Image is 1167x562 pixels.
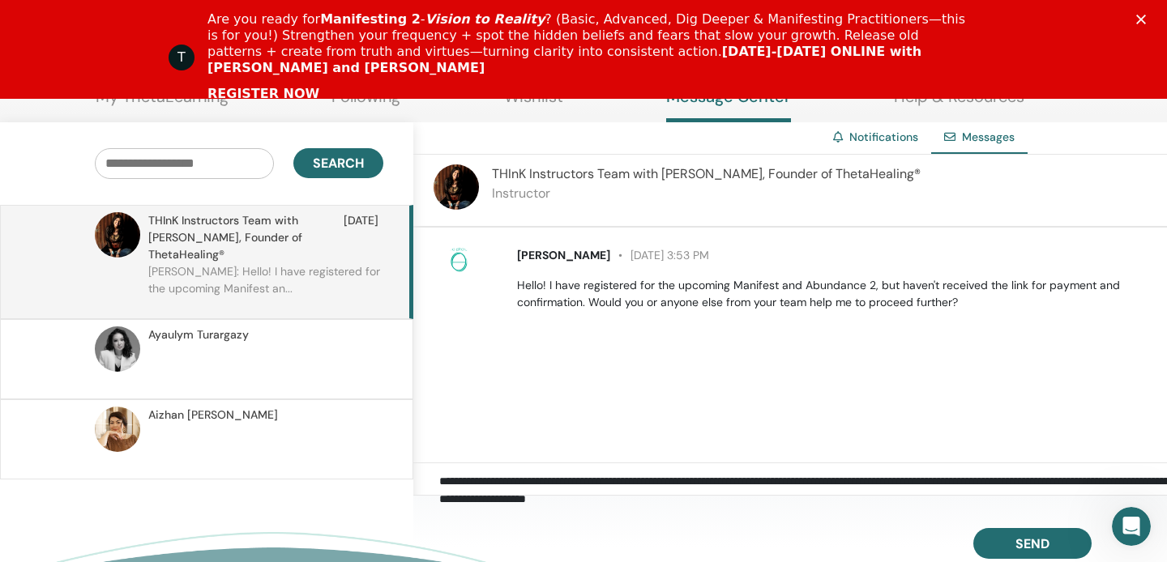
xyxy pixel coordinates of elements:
[148,326,249,343] span: Ayaulym Turargazy
[95,407,140,452] img: default.jpg
[1136,15,1152,24] div: Закрыть
[849,130,918,144] a: Notifications
[517,248,610,262] span: [PERSON_NAME]
[517,277,1148,311] p: Hello! I have registered for the upcoming Manifest and Abundance 2, but haven't received the link...
[148,407,278,424] span: Aizhan [PERSON_NAME]
[95,212,140,258] img: default.jpg
[434,164,479,210] img: default.jpg
[95,326,140,372] img: default.jpg
[1112,507,1151,546] iframe: Intercom live chat
[96,87,229,118] a: My ThetaLearning
[331,87,400,118] a: Following
[492,165,921,182] span: THInK Instructors Team with [PERSON_NAME], Founder of ThetaHealing®
[962,130,1015,144] span: Messages
[666,87,791,122] a: Message Center
[207,44,921,75] b: [DATE]-[DATE] ONLINE with [PERSON_NAME] and [PERSON_NAME]
[207,86,319,104] a: REGISTER NOW
[446,247,472,273] img: no-photo.png
[973,528,1092,559] button: Send
[1015,535,1049,552] span: Send
[894,87,1024,118] a: Help & Resources
[320,11,421,27] b: Manifesting 2
[492,184,921,203] p: Instructor
[148,212,344,263] span: THInK Instructors Team with [PERSON_NAME], Founder of ThetaHealing®
[504,87,563,118] a: Wishlist
[207,11,972,76] div: Are you ready for - ? (Basic, Advanced, Dig Deeper & Manifesting Practitioners—this is for you!) ...
[293,148,383,178] button: Search
[425,11,545,27] i: Vision to Reality
[148,263,383,312] p: [PERSON_NAME]: Hello! I have registered for the upcoming Manifest an...
[313,155,364,172] span: Search
[610,248,709,262] span: [DATE] 3:53 PM
[169,45,194,70] div: Profile image for ThetaHealing
[344,212,378,263] span: [DATE]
